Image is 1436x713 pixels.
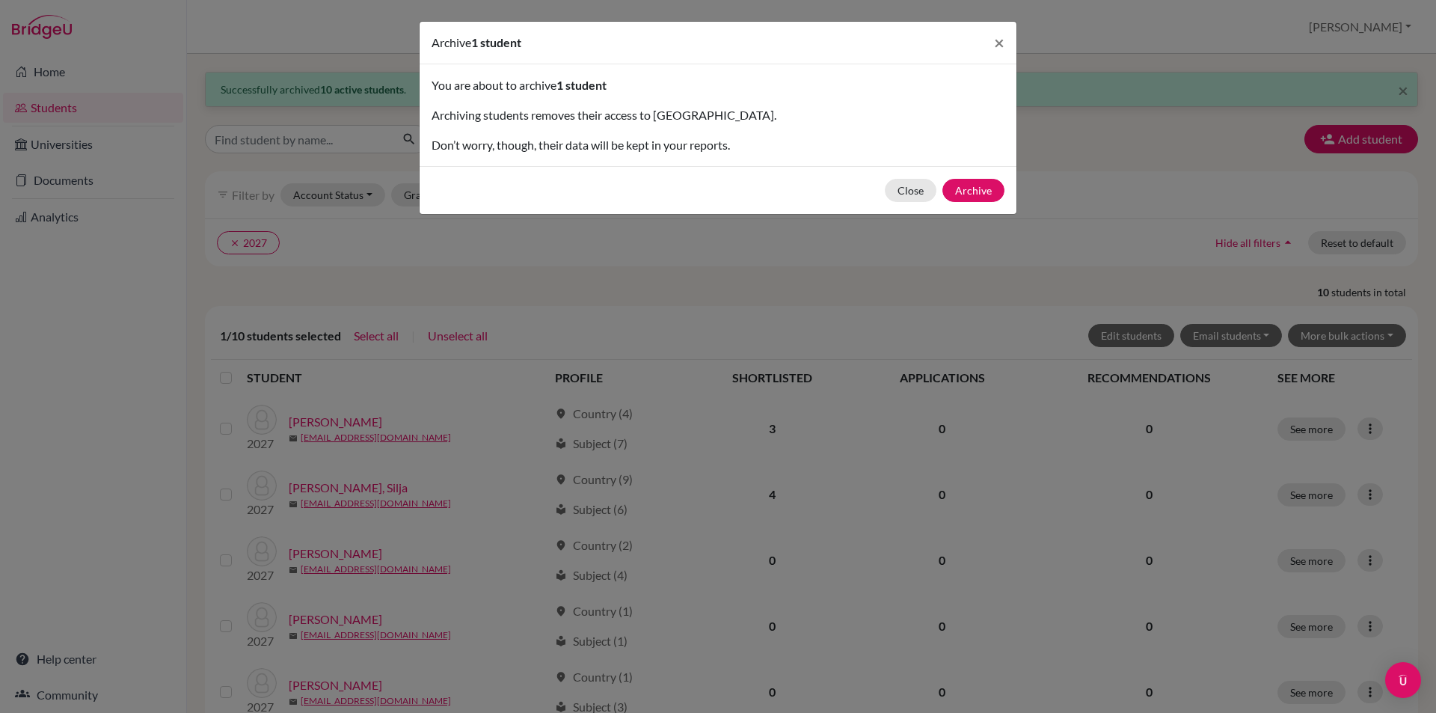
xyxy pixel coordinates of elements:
span: 1 student [471,35,521,49]
button: Archive [942,179,1004,202]
button: Close [982,22,1016,64]
p: Archiving students removes their access to [GEOGRAPHIC_DATA]. [432,106,1004,124]
span: 1 student [556,78,607,92]
p: Don’t worry, though, their data will be kept in your reports. [432,136,1004,154]
div: Open Intercom Messenger [1385,662,1421,698]
p: You are about to archive [432,76,1004,94]
span: × [994,31,1004,53]
span: Archive [432,35,471,49]
button: Close [885,179,936,202]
